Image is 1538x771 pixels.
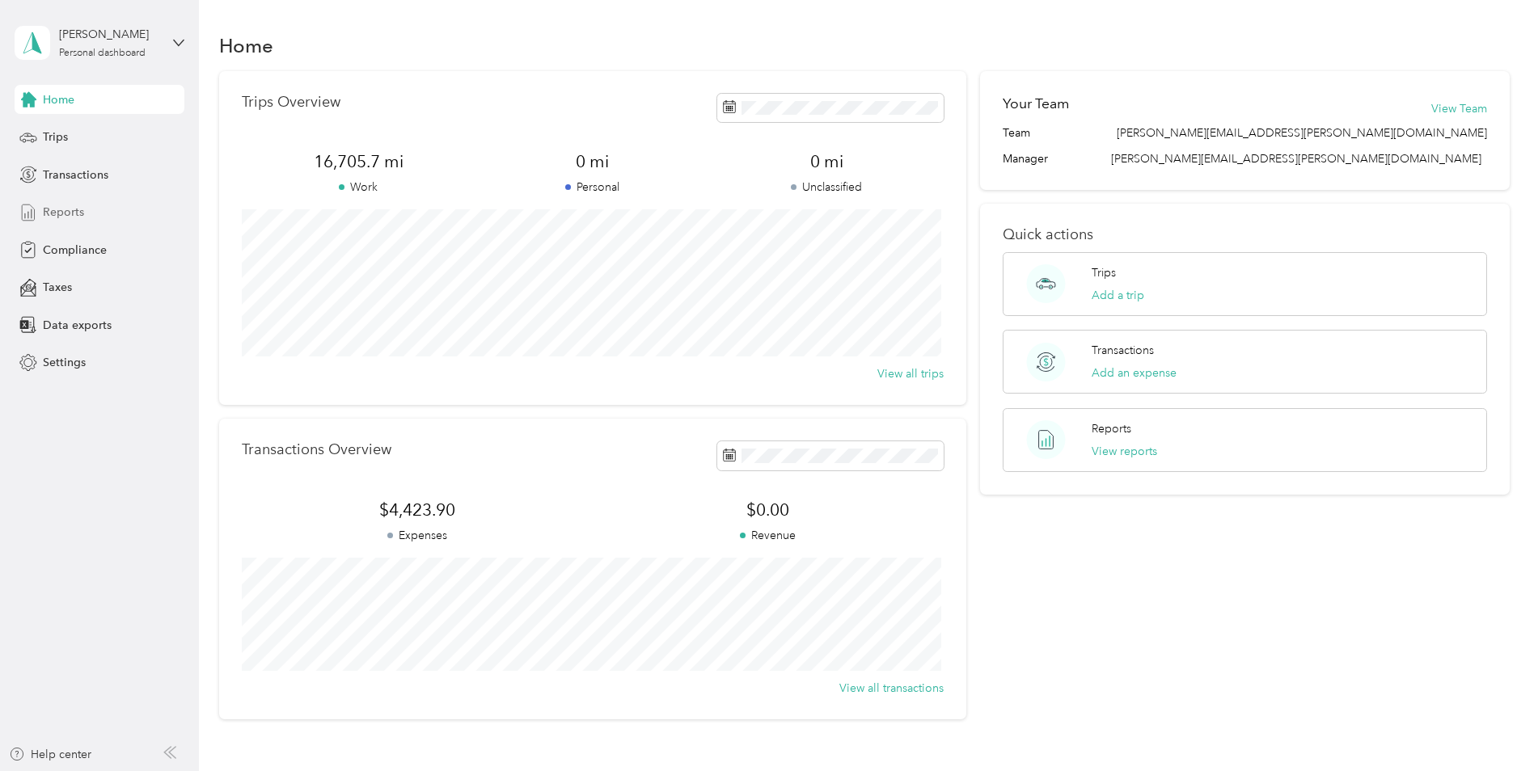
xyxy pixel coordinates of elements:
[1003,124,1030,141] span: Team
[1117,124,1487,141] span: [PERSON_NAME][EMAIL_ADDRESS][PERSON_NAME][DOMAIN_NAME]
[475,150,709,173] span: 0 mi
[1431,100,1487,117] button: View Team
[1003,94,1069,114] h2: Your Team
[242,499,593,521] span: $4,423.90
[1111,152,1481,166] span: [PERSON_NAME][EMAIL_ADDRESS][PERSON_NAME][DOMAIN_NAME]
[43,317,112,334] span: Data exports
[839,680,944,697] button: View all transactions
[43,204,84,221] span: Reports
[59,48,146,58] div: Personal dashboard
[242,179,475,196] p: Work
[43,91,74,108] span: Home
[1003,226,1487,243] p: Quick actions
[710,150,944,173] span: 0 mi
[59,26,160,43] div: [PERSON_NAME]
[9,746,91,763] button: Help center
[242,441,391,458] p: Transactions Overview
[1003,150,1048,167] span: Manager
[242,527,593,544] p: Expenses
[593,527,944,544] p: Revenue
[43,279,72,296] span: Taxes
[219,37,273,54] h1: Home
[475,179,709,196] p: Personal
[877,365,944,382] button: View all trips
[1092,364,1177,381] button: Add an expense
[1092,264,1116,281] p: Trips
[242,94,340,111] p: Trips Overview
[43,354,86,371] span: Settings
[242,150,475,173] span: 16,705.7 mi
[1092,443,1157,460] button: View reports
[1092,342,1154,359] p: Transactions
[1447,680,1538,771] iframe: Everlance-gr Chat Button Frame
[43,128,68,145] span: Trips
[710,179,944,196] p: Unclassified
[43,242,107,259] span: Compliance
[1092,287,1144,304] button: Add a trip
[43,166,108,183] span: Transactions
[1092,420,1131,437] p: Reports
[593,499,944,521] span: $0.00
